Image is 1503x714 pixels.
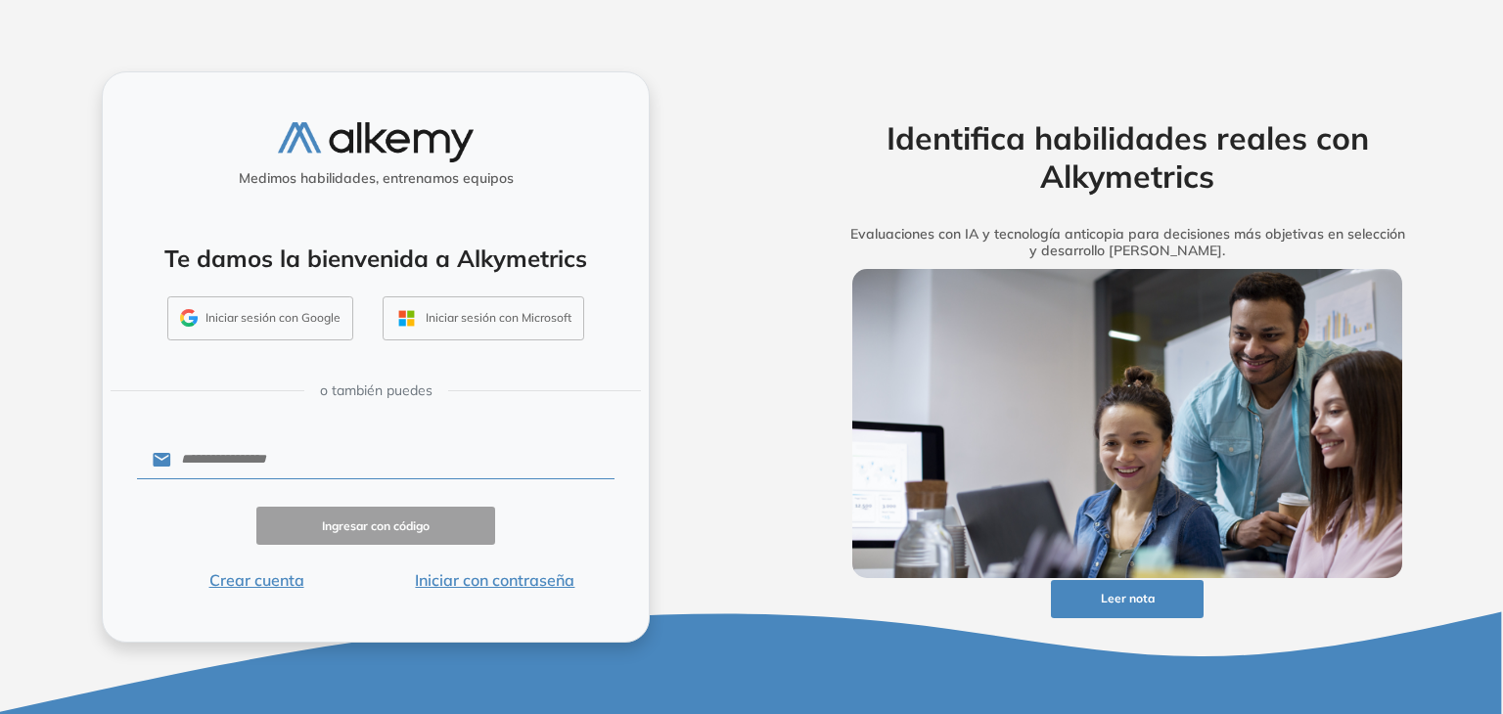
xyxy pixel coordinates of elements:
h5: Medimos habilidades, entrenamos equipos [111,170,641,187]
button: Iniciar con contraseña [376,568,615,592]
div: Widget de chat [1152,488,1503,714]
img: logo-alkemy [278,122,474,162]
h2: Identifica habilidades reales con Alkymetrics [822,119,1433,195]
button: Iniciar sesión con Google [167,296,353,341]
h5: Evaluaciones con IA y tecnología anticopia para decisiones más objetivas en selección y desarroll... [822,226,1433,259]
button: Leer nota [1051,580,1204,618]
button: Ingresar con código [256,507,495,545]
button: Crear cuenta [137,568,376,592]
img: img-more-info [852,269,1402,578]
img: OUTLOOK_ICON [395,307,418,330]
button: Iniciar sesión con Microsoft [383,296,584,341]
h4: Te damos la bienvenida a Alkymetrics [128,245,623,273]
img: GMAIL_ICON [180,309,198,327]
span: o también puedes [320,380,433,401]
iframe: Chat Widget [1152,488,1503,714]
